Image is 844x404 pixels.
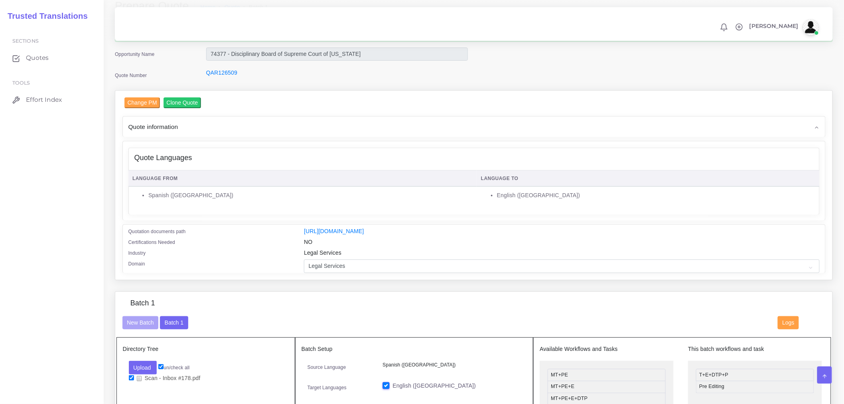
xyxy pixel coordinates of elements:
h4: Quote Languages [134,154,192,162]
li: MT+PE+E [548,381,666,393]
img: avatar [803,19,819,35]
button: Batch 1 [160,316,188,330]
p: Spanish ([GEOGRAPHIC_DATA]) [383,361,521,369]
h2: Trusted Translations [2,11,88,21]
li: English ([GEOGRAPHIC_DATA]) [497,191,815,200]
h4: Batch 1 [130,299,155,308]
span: Logs [783,319,795,326]
a: Trusted Translations [2,10,88,23]
span: Sections [12,38,39,44]
a: New Batch [122,319,159,325]
label: Opportunity Name [115,51,155,58]
div: Quote information [123,117,825,137]
div: NO [298,238,825,249]
button: Logs [778,316,799,330]
label: un/check all [158,364,189,371]
button: Upload [129,361,157,374]
label: Certifications Needed [128,239,176,246]
div: Legal Services [298,249,825,259]
h5: Batch Setup [302,346,527,353]
a: Scan - Inbox #178.pdf [134,374,203,382]
h5: Directory Tree [123,346,289,353]
label: Quotation documents path [128,228,186,235]
label: Industry [128,250,146,257]
label: Domain [128,260,145,267]
a: Batch 1 [160,319,188,325]
a: QAR126509 [206,69,237,76]
a: [URL][DOMAIN_NAME] [304,228,364,234]
li: T+E+DTP+P [696,369,814,381]
span: Tools [12,80,30,86]
h5: Available Workflows and Tasks [540,346,674,353]
li: Pre Editing [696,381,814,393]
li: MT+PE [548,369,666,381]
a: Effort Index [6,91,98,108]
span: Effort Index [26,95,62,104]
th: Language To [477,170,819,187]
label: Quote Number [115,72,147,79]
label: Target Languages [308,384,347,391]
input: un/check all [158,364,164,369]
li: Spanish ([GEOGRAPHIC_DATA]) [148,191,473,200]
label: English ([GEOGRAPHIC_DATA]) [392,382,476,390]
input: Clone Quote [164,97,201,108]
h5: This batch workflows and task [688,346,822,353]
th: Language From [128,170,477,187]
a: [PERSON_NAME]avatar [745,19,822,35]
a: Quotes [6,50,98,66]
span: Quote information [128,122,178,131]
span: Quotes [26,53,49,62]
span: [PERSON_NAME] [749,23,799,29]
button: New Batch [122,316,159,330]
label: Source Language [308,364,346,371]
input: Change PM [124,97,160,108]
